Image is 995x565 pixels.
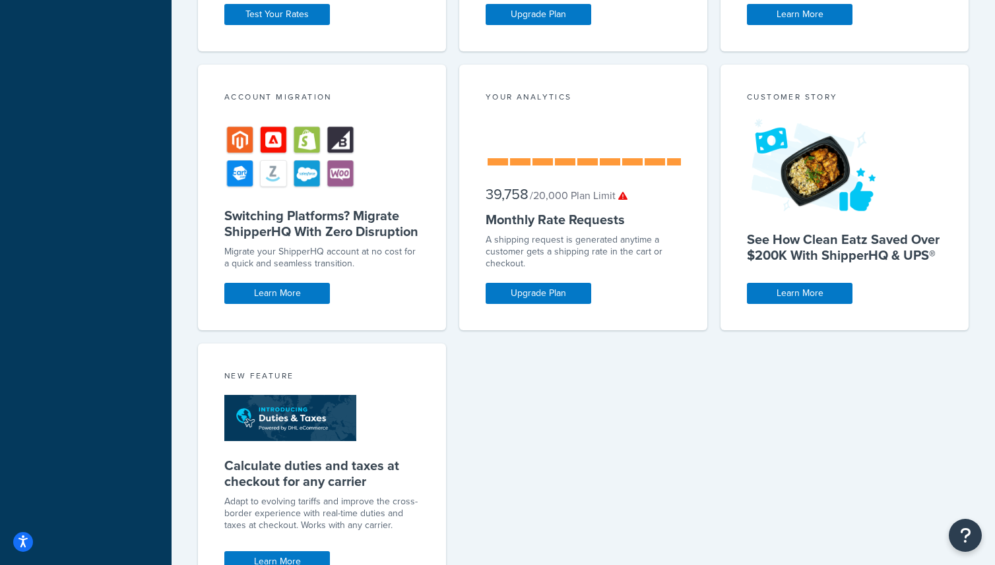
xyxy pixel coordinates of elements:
a: Test Your Rates [224,4,330,25]
h5: Switching Platforms? Migrate ShipperHQ With Zero Disruption [224,208,420,239]
div: Customer Story [747,91,942,106]
div: A shipping request is generated anytime a customer gets a shipping rate in the cart or checkout. [486,234,681,270]
p: Adapt to evolving tariffs and improve the cross-border experience with real-time duties and taxes... [224,496,420,531]
button: Open Resource Center [949,519,982,552]
a: Learn More [747,4,852,25]
small: / 20,000 Plan Limit [530,188,627,203]
div: Account Migration [224,91,420,106]
h5: Monthly Rate Requests [486,212,681,227]
a: Upgrade Plan [486,4,591,25]
a: Upgrade Plan [486,283,591,304]
div: Migrate your ShipperHQ account at no cost for a quick and seamless transition. [224,246,420,270]
a: Learn More [224,283,330,304]
div: New Feature [224,370,420,385]
span: 39,758 [486,183,529,205]
h5: Calculate duties and taxes at checkout for any carrier [224,458,420,489]
div: Your Analytics [486,91,681,106]
a: Learn More [747,283,852,304]
h5: See How Clean Eatz Saved Over $200K With ShipperHQ & UPS® [747,231,942,263]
